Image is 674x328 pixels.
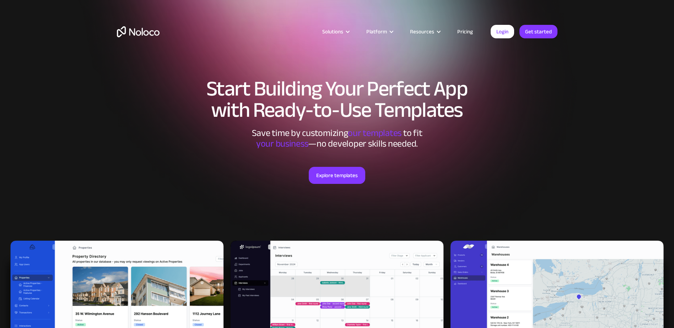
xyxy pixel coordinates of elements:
[366,27,387,36] div: Platform
[357,27,401,36] div: Platform
[491,25,514,38] a: Login
[309,167,365,184] a: Explore templates
[401,27,448,36] div: Resources
[256,135,308,152] span: your business
[448,27,482,36] a: Pricing
[322,27,343,36] div: Solutions
[231,128,444,149] div: Save time by customizing to fit ‍ —no developer skills needed.
[519,25,557,38] a: Get started
[313,27,357,36] div: Solutions
[117,78,557,121] h1: Start Building Your Perfect App with Ready-to-Use Templates
[410,27,434,36] div: Resources
[117,26,160,37] a: home
[348,124,401,142] span: our templates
